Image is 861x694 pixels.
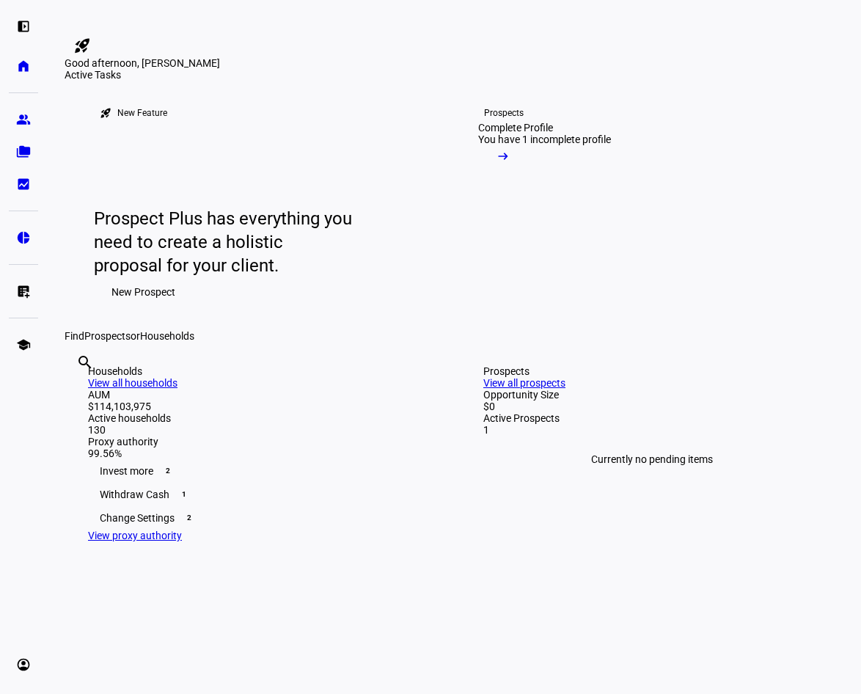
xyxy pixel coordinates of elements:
[9,137,38,167] a: folder_copy
[111,277,175,307] span: New Prospect
[483,365,820,377] div: Prospects
[88,448,425,459] div: 99.56%
[9,223,38,252] a: pie_chart
[16,19,31,34] eth-mat-symbol: left_panel_open
[117,107,167,119] div: New Feature
[9,51,38,81] a: home
[16,112,31,127] eth-mat-symbol: group
[100,107,111,119] mat-icon: rocket_launch
[483,412,820,424] div: Active Prospects
[483,424,820,436] div: 1
[484,107,524,119] div: Prospects
[478,134,611,145] div: You have 1 incomplete profile
[455,81,635,330] a: ProspectsComplete ProfileYou have 1 incomplete profile
[88,424,425,436] div: 130
[140,330,194,342] span: Households
[88,436,425,448] div: Proxy authority
[16,145,31,159] eth-mat-symbol: folder_copy
[16,284,31,299] eth-mat-symbol: list_alt_add
[478,122,553,134] div: Complete Profile
[496,149,510,164] mat-icon: arrow_right_alt
[483,377,565,389] a: View all prospects
[65,330,843,342] div: Find or
[88,389,425,401] div: AUM
[88,377,177,389] a: View all households
[88,459,425,483] div: Invest more
[9,169,38,199] a: bid_landscape
[94,207,354,277] div: Prospect Plus has everything you need to create a holistic proposal for your client.
[16,337,31,352] eth-mat-symbol: school
[88,365,425,377] div: Households
[88,401,425,412] div: $114,103,975
[88,483,425,506] div: Withdraw Cash
[76,354,94,371] mat-icon: search
[88,530,182,541] a: View proxy authority
[483,389,820,401] div: Opportunity Size
[76,373,79,391] input: Enter name of prospect or household
[16,177,31,191] eth-mat-symbol: bid_landscape
[483,401,820,412] div: $0
[16,657,31,672] eth-mat-symbol: account_circle
[9,105,38,134] a: group
[65,57,843,69] div: Good afternoon, [PERSON_NAME]
[178,489,190,500] span: 1
[16,59,31,73] eth-mat-symbol: home
[88,506,425,530] div: Change Settings
[183,512,195,524] span: 2
[84,330,131,342] span: Prospects
[162,465,174,477] span: 2
[16,230,31,245] eth-mat-symbol: pie_chart
[88,412,425,424] div: Active households
[73,37,91,54] mat-icon: rocket_launch
[65,69,843,81] div: Active Tasks
[94,277,193,307] button: New Prospect
[483,436,820,483] div: Currently no pending items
